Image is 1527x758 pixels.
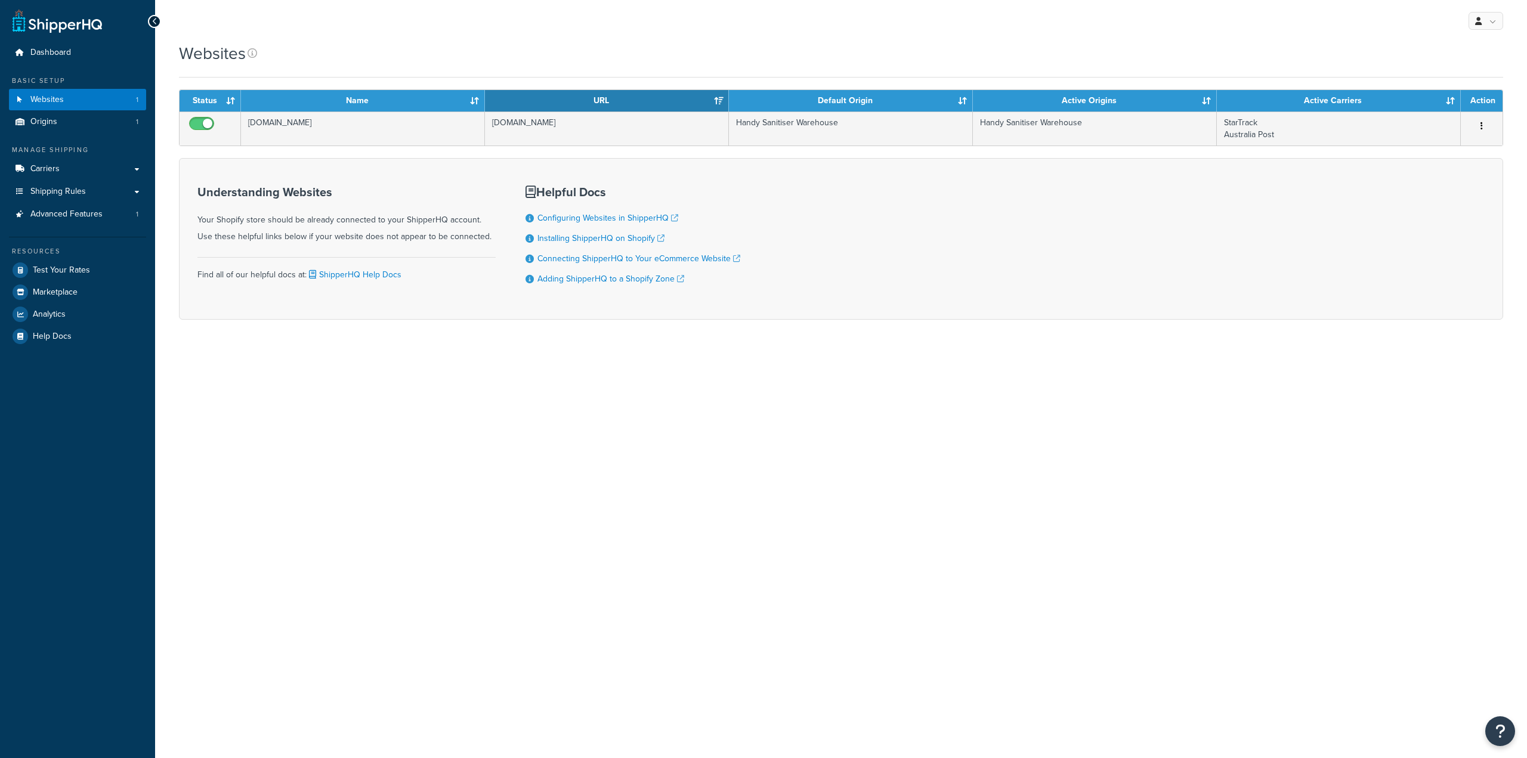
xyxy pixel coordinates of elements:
[9,281,146,303] a: Marketplace
[9,158,146,180] a: Carriers
[30,187,86,197] span: Shipping Rules
[307,268,401,281] a: ShipperHQ Help Docs
[537,212,678,224] a: Configuring Websites in ShipperHQ
[9,145,146,155] div: Manage Shipping
[729,90,973,112] th: Default Origin: activate to sort column ascending
[1485,716,1515,746] button: Open Resource Center
[485,112,729,146] td: [DOMAIN_NAME]
[9,304,146,325] a: Analytics
[30,117,57,127] span: Origins
[973,90,1217,112] th: Active Origins: activate to sort column ascending
[1217,90,1461,112] th: Active Carriers: activate to sort column ascending
[537,273,684,285] a: Adding ShipperHQ to a Shopify Zone
[526,185,740,199] h3: Helpful Docs
[136,117,138,127] span: 1
[33,287,78,298] span: Marketplace
[9,326,146,347] a: Help Docs
[30,209,103,219] span: Advanced Features
[9,111,146,133] a: Origins 1
[30,164,60,174] span: Carriers
[537,252,740,265] a: Connecting ShipperHQ to Your eCommerce Website
[241,90,485,112] th: Name: activate to sort column ascending
[729,112,973,146] td: Handy Sanitiser Warehouse
[9,42,146,64] a: Dashboard
[537,232,664,245] a: Installing ShipperHQ on Shopify
[197,185,496,199] h3: Understanding Websites
[973,112,1217,146] td: Handy Sanitiser Warehouse
[1217,112,1461,146] td: StarTrack Australia Post
[9,89,146,111] li: Websites
[9,246,146,256] div: Resources
[13,9,102,33] a: ShipperHQ Home
[9,259,146,281] a: Test Your Rates
[33,265,90,276] span: Test Your Rates
[30,95,64,105] span: Websites
[136,209,138,219] span: 1
[9,76,146,86] div: Basic Setup
[136,95,138,105] span: 1
[241,112,485,146] td: [DOMAIN_NAME]
[9,89,146,111] a: Websites 1
[33,310,66,320] span: Analytics
[9,203,146,225] a: Advanced Features 1
[180,90,241,112] th: Status: activate to sort column ascending
[9,111,146,133] li: Origins
[1461,90,1503,112] th: Action
[197,257,496,283] div: Find all of our helpful docs at:
[9,203,146,225] li: Advanced Features
[179,42,246,65] h1: Websites
[33,332,72,342] span: Help Docs
[30,48,71,58] span: Dashboard
[9,181,146,203] a: Shipping Rules
[485,90,729,112] th: URL: activate to sort column ascending
[197,185,496,245] div: Your Shopify store should be already connected to your ShipperHQ account. Use these helpful links...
